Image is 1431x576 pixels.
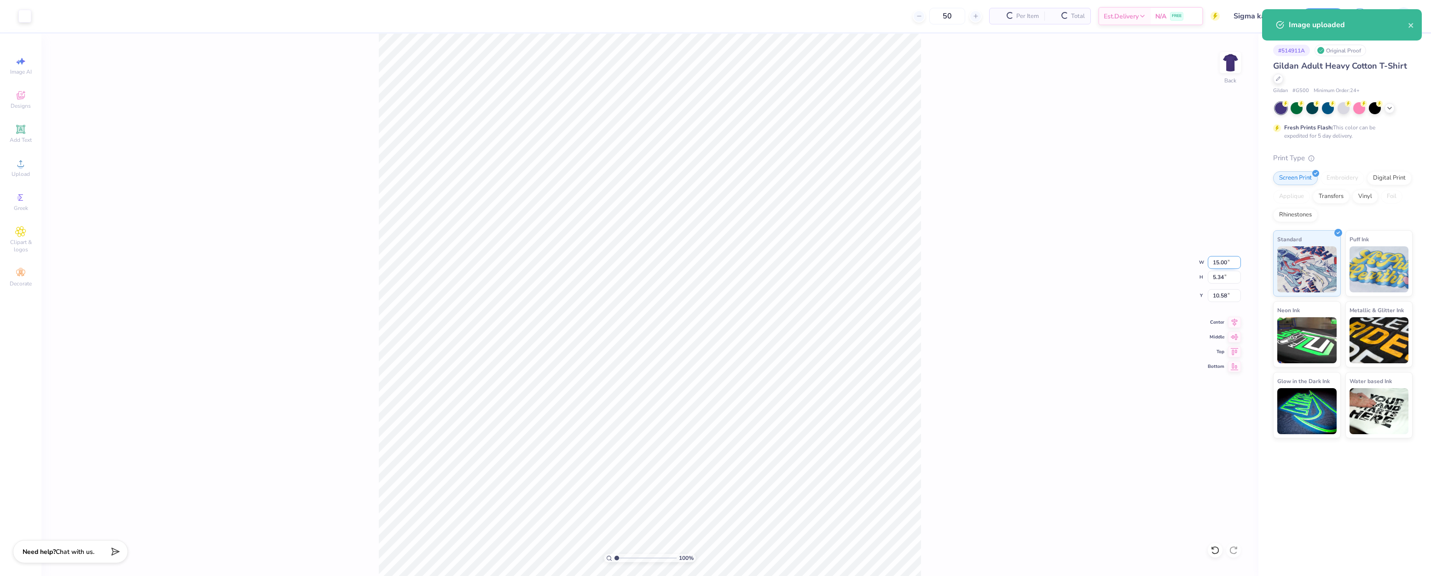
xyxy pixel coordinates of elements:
span: Est. Delivery [1104,12,1139,21]
div: Digital Print [1367,171,1412,185]
img: Water based Ink [1350,388,1409,434]
input: Untitled Design [1227,7,1294,25]
div: Embroidery [1321,171,1364,185]
div: Rhinestones [1273,208,1318,222]
span: Standard [1277,234,1302,244]
strong: Need help? [23,547,56,556]
div: Back [1224,76,1236,85]
span: Total [1071,12,1085,21]
div: Original Proof [1315,45,1366,56]
span: Glow in the Dark Ink [1277,376,1330,386]
div: This color can be expedited for 5 day delivery. [1284,123,1397,140]
div: Screen Print [1273,171,1318,185]
img: Puff Ink [1350,246,1409,292]
div: # 514911A [1273,45,1310,56]
span: Image AI [10,68,32,76]
span: Bottom [1208,363,1224,370]
span: Minimum Order: 24 + [1314,87,1360,95]
img: Standard [1277,246,1337,292]
span: Greek [14,204,28,212]
div: Image uploaded [1289,19,1408,30]
img: Glow in the Dark Ink [1277,388,1337,434]
span: Add Text [10,136,32,144]
span: FREE [1172,13,1182,19]
span: Chat with us. [56,547,94,556]
span: Upload [12,170,30,178]
img: Metallic & Glitter Ink [1350,317,1409,363]
span: Designs [11,102,31,110]
img: Neon Ink [1277,317,1337,363]
span: Gildan Adult Heavy Cotton T-Shirt [1273,60,1407,71]
span: Per Item [1016,12,1039,21]
input: – – [929,8,965,24]
div: Transfers [1313,190,1350,204]
span: N/A [1155,12,1166,21]
span: # G500 [1292,87,1309,95]
span: Water based Ink [1350,376,1392,386]
img: Back [1221,53,1240,72]
span: Puff Ink [1350,234,1369,244]
span: Middle [1208,334,1224,340]
span: Center [1208,319,1224,326]
strong: Fresh Prints Flash: [1284,124,1333,131]
span: Clipart & logos [5,239,37,253]
div: Applique [1273,190,1310,204]
span: Decorate [10,280,32,287]
span: Top [1208,349,1224,355]
span: Metallic & Glitter Ink [1350,305,1404,315]
div: Vinyl [1352,190,1378,204]
div: Print Type [1273,153,1413,163]
button: close [1408,19,1414,30]
span: Neon Ink [1277,305,1300,315]
div: Foil [1381,190,1402,204]
span: Gildan [1273,87,1288,95]
span: 100 % [679,554,694,562]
